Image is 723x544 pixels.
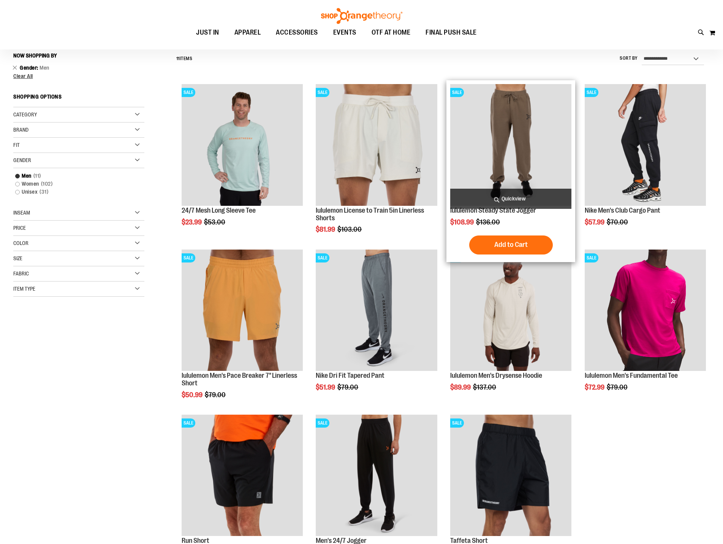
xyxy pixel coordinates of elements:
[13,240,28,246] span: Color
[204,218,226,226] span: $53.00
[316,84,437,207] a: lululemon License to Train 5in Linerless ShortsSALE
[585,250,706,372] a: OTF lululemon Mens The Fundamental T Wild BerrySALE
[316,383,336,391] span: $51.99
[188,24,227,41] a: JUST IN
[326,24,364,41] a: EVENTS
[585,207,660,214] a: Nike Men's Club Cargo Pant
[469,235,553,255] button: Add to Cart
[581,246,710,410] div: product
[585,88,598,97] span: SALE
[182,250,303,371] img: Product image for lululemon Pace Breaker Short 7in Linerless
[585,253,598,262] span: SALE
[13,286,35,292] span: Item Type
[494,240,528,249] span: Add to Cart
[182,84,303,205] img: Main Image of 1457095
[446,80,575,262] div: product
[585,250,706,371] img: OTF lululemon Mens The Fundamental T Wild Berry
[418,24,484,41] a: FINAL PUSH SALE
[450,250,571,371] img: Product image for lululemon Mens Drysense Hoodie Bone
[205,391,227,399] span: $79.00
[20,65,40,71] span: Gender
[182,418,195,428] span: SALE
[450,84,571,207] a: lululemon Steady State JoggerSALE
[337,383,359,391] span: $79.00
[581,80,710,245] div: product
[372,24,411,41] span: OTF AT HOME
[585,372,678,379] a: lululemon Men's Fundamental Tee
[11,180,137,188] a: Women102
[316,415,437,536] img: Product image for 24/7 Jogger
[182,218,203,226] span: $23.99
[450,418,464,428] span: SALE
[178,246,307,418] div: product
[13,225,26,231] span: Price
[620,55,638,62] label: Sort By
[38,188,50,196] span: 31
[32,172,43,180] span: 11
[450,88,464,97] span: SALE
[39,180,55,188] span: 102
[316,415,437,537] a: Product image for 24/7 JoggerSALE
[312,80,441,253] div: product
[316,418,329,428] span: SALE
[40,65,49,71] span: Men
[585,218,606,226] span: $57.99
[13,127,28,133] span: Brand
[320,8,403,24] img: Shop Orangetheory
[13,255,22,261] span: Size
[13,270,29,277] span: Fabric
[607,218,629,226] span: $70.00
[316,250,437,371] img: Product image for Nike Dri Fit Tapered Pant
[585,84,706,207] a: Product image for Nike Mens Club Cargo PantSALE
[13,73,33,79] span: Clear All
[182,88,195,97] span: SALE
[182,250,303,372] a: Product image for lululemon Pace Breaker Short 7in LinerlessSALE
[182,391,204,399] span: $50.99
[607,383,629,391] span: $79.00
[316,250,437,372] a: Product image for Nike Dri Fit Tapered PantSALE
[316,253,329,262] span: SALE
[337,226,363,233] span: $103.00
[316,207,424,222] a: lululemon License to Train 5in Linerless Shorts
[426,24,477,41] span: FINAL PUSH SALE
[13,73,144,79] a: Clear All
[268,24,326,41] a: ACCESSORIES
[450,207,536,214] a: lululemon Steady State Jogger
[276,24,318,41] span: ACCESSORIES
[316,372,384,379] a: Nike Dri Fit Tapered Pant
[182,372,297,387] a: lululemon Men's Pace Breaker 7" Linerless Short
[316,226,336,233] span: $81.99
[182,253,195,262] span: SALE
[446,246,575,410] div: product
[234,24,261,41] span: APPAREL
[450,84,571,205] img: lululemon Steady State Jogger
[585,84,706,205] img: Product image for Nike Mens Club Cargo Pant
[312,246,441,410] div: product
[13,111,37,118] span: Category
[450,415,571,537] a: Product image for Taffeta ShortSALE
[13,142,20,148] span: Fit
[450,189,571,209] a: Quickview
[450,383,472,391] span: $89.99
[364,24,418,41] a: OTF AT HOME
[473,383,497,391] span: $137.00
[13,157,31,163] span: Gender
[333,24,356,41] span: EVENTS
[13,90,144,107] strong: Shopping Options
[450,372,542,379] a: lululemon Men's Drysense Hoodie
[11,172,137,180] a: Men11
[178,80,307,245] div: product
[316,84,437,205] img: lululemon License to Train 5in Linerless Shorts
[182,207,256,214] a: 24/7 Mesh Long Sleeve Tee
[476,218,501,226] span: $136.00
[176,56,180,61] span: 11
[182,415,303,536] img: Product image for Run Short
[176,53,193,65] h2: Items
[182,84,303,207] a: Main Image of 1457095SALE
[450,415,571,536] img: Product image for Taffeta Short
[13,49,61,62] button: Now Shopping by
[196,24,219,41] span: JUST IN
[11,188,137,196] a: Unisex31
[585,383,606,391] span: $72.99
